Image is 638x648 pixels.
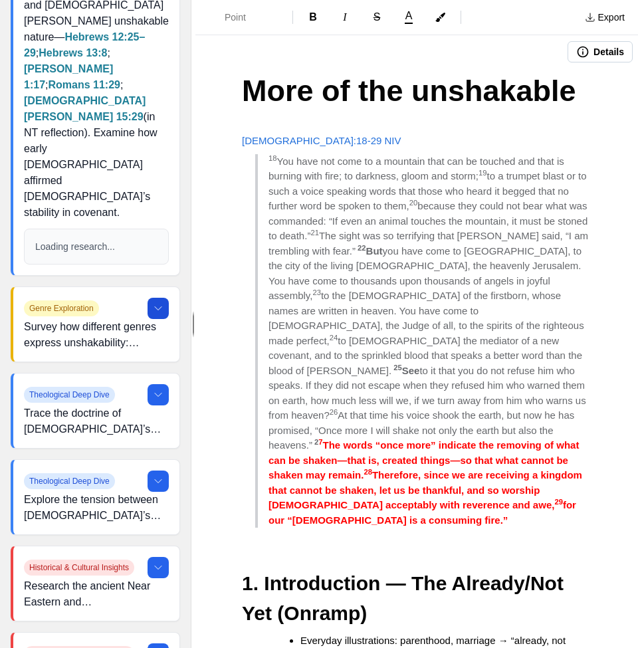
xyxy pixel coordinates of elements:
[330,7,360,28] button: Format Italics
[24,492,169,524] p: Explore the tension between [DEMOGRAPHIC_DATA]’s unchangeable essence and scriptural instances wh...
[268,290,587,346] span: to the [DEMOGRAPHIC_DATA] of the firstborn, whose names are written in heaven. You have come to [...
[268,154,277,162] span: 18
[268,439,582,481] strong: The words “once more” indicate the removing of what can be shaken—that is, created things—so that...
[309,11,317,23] span: B
[24,405,169,437] p: Trace the doctrine of [DEMOGRAPHIC_DATA]’s immutability through [DEMOGRAPHIC_DATA] history: revie...
[394,8,423,27] button: A
[310,229,319,237] span: 21
[343,11,346,23] span: I
[405,11,413,21] span: A
[268,230,591,257] span: The sight was so terrifying that [PERSON_NAME] said, “I am trembling with fear.”
[572,582,622,632] iframe: Drift Widget Chat Controller
[35,240,158,253] p: Loading research...
[402,365,420,376] strong: See
[24,63,113,90] a: [PERSON_NAME] 1:17
[478,169,487,177] span: 19
[298,7,328,28] button: Format Bold
[330,408,338,416] span: 26
[393,364,402,372] strong: 25
[242,74,576,108] span: More of the unshakable
[242,572,569,624] span: 1. Introduction — The Already/Not Yet (Onramp)
[24,578,169,610] p: Research the ancient Near Eastern and [PERSON_NAME] cultural views of [DEMOGRAPHIC_DATA] who chan...
[268,469,585,510] strong: Therefore, since we are receiving a kingdom that cannot be shaken, let us be thankful, and so wor...
[568,41,633,62] button: Details
[268,245,584,302] span: you have come to [GEOGRAPHIC_DATA], to the city of the living [DEMOGRAPHIC_DATA], the heavenly Je...
[268,499,579,526] strong: for our “[DEMOGRAPHIC_DATA] is a consuming fire.”
[268,365,589,421] span: to it that you do not refuse him who speaks. If they did not escape when they refused him who war...
[409,199,418,207] span: 20
[373,11,381,23] span: S
[577,7,633,28] button: Export
[312,288,321,296] span: 23
[24,319,169,351] p: Survey how different genres express unshakability: narrative (Genesis flood covenant), poetry ([D...
[39,47,107,58] a: Hebrews 13:8
[24,95,146,122] a: [DEMOGRAPHIC_DATA][PERSON_NAME] 15:29
[362,7,391,28] button: Format Strikethrough
[314,438,318,446] strong: 2
[268,409,577,451] span: At that time his voice shook the earth, but now he has promised, “Once more I will shake not only...
[268,156,567,182] span: You have not come to a mountain that can be touched and that is burning with fire; to darkness, g...
[24,560,134,576] span: Historical & Cultural Insights
[268,170,589,211] span: to a trumpet blast or to such a voice speaking words that those who heard it begged that no furth...
[318,438,322,446] strong: 7
[24,31,145,58] a: Hebrews 12:25–29
[330,334,338,342] span: 24
[24,300,99,316] span: Genre Exploration
[24,473,115,489] span: Theological Deep Dive
[48,79,120,90] a: Romans 11:29
[242,135,401,146] a: [DEMOGRAPHIC_DATA]:18-29 NIV
[358,244,366,252] strong: 22
[554,498,563,506] strong: 29
[268,200,590,241] span: because they could not bear what was commanded: “If even an animal touches the mountain, it must ...
[364,468,372,476] strong: 28
[366,245,383,257] strong: But
[24,387,115,403] span: Theological Deep Dive
[268,335,585,376] span: to [DEMOGRAPHIC_DATA] the mediator of a new covenant, and to the sprinkled blood that speaks a be...
[225,11,271,24] span: Point
[201,5,287,29] button: Formatting Options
